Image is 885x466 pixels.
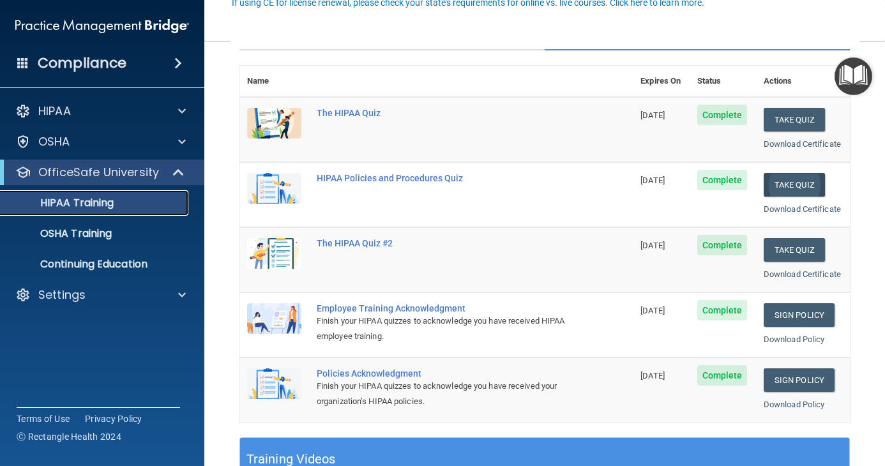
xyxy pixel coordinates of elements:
[764,269,841,279] a: Download Certificate
[317,303,569,313] div: Employee Training Acknowledgment
[85,412,142,425] a: Privacy Policy
[640,110,665,120] span: [DATE]
[697,365,748,386] span: Complete
[697,170,748,190] span: Complete
[640,306,665,315] span: [DATE]
[17,412,70,425] a: Terms of Use
[640,241,665,250] span: [DATE]
[38,54,126,72] h4: Compliance
[764,108,825,132] button: Take Quiz
[764,334,825,344] a: Download Policy
[690,66,756,97] th: Status
[697,235,748,255] span: Complete
[15,134,186,149] a: OSHA
[317,368,569,379] div: Policies Acknowledgment
[697,105,748,125] span: Complete
[239,66,309,97] th: Name
[38,165,159,180] p: OfficeSafe University
[15,165,185,180] a: OfficeSafe University
[38,287,86,303] p: Settings
[697,300,748,320] span: Complete
[640,176,665,185] span: [DATE]
[38,134,70,149] p: OSHA
[640,371,665,380] span: [DATE]
[15,103,186,119] a: HIPAA
[764,204,841,214] a: Download Certificate
[764,400,825,409] a: Download Policy
[8,227,112,240] p: OSHA Training
[8,197,114,209] p: HIPAA Training
[764,303,835,327] a: Sign Policy
[317,173,569,183] div: HIPAA Policies and Procedures Quiz
[835,57,872,95] button: Open Resource Center
[8,258,183,271] p: Continuing Education
[17,430,121,443] span: Ⓒ Rectangle Health 2024
[764,238,825,262] button: Take Quiz
[756,66,850,97] th: Actions
[764,368,835,392] a: Sign Policy
[317,238,569,248] div: The HIPAA Quiz #2
[317,108,569,118] div: The HIPAA Quiz
[15,287,186,303] a: Settings
[15,13,189,39] img: PMB logo
[633,66,689,97] th: Expires On
[764,139,841,149] a: Download Certificate
[317,379,569,409] div: Finish your HIPAA quizzes to acknowledge you have received your organization’s HIPAA policies.
[317,313,569,344] div: Finish your HIPAA quizzes to acknowledge you have received HIPAA employee training.
[764,173,825,197] button: Take Quiz
[38,103,71,119] p: HIPAA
